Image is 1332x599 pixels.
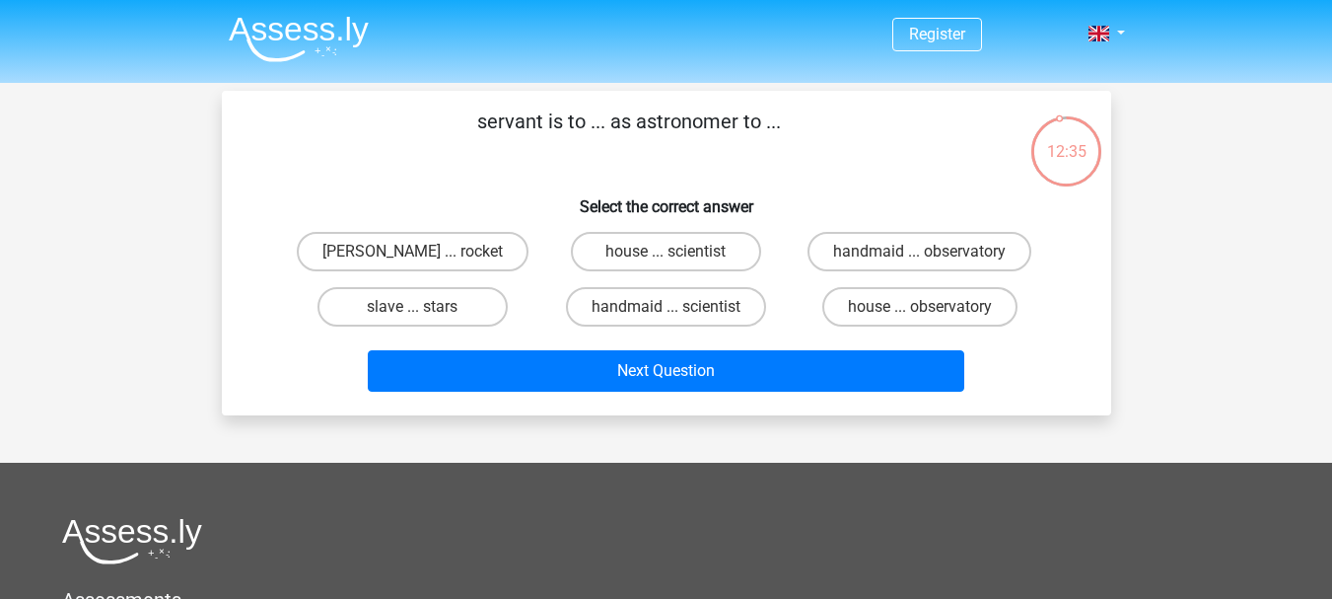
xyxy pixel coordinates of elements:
img: Assessly [229,16,369,62]
label: handmaid ... scientist [566,287,766,327]
label: [PERSON_NAME] ... rocket [297,232,528,271]
label: handmaid ... observatory [807,232,1031,271]
p: servant is to ... as astronomer to ... [253,107,1006,166]
label: slave ... stars [317,287,508,327]
label: house ... observatory [822,287,1017,327]
button: Next Question [368,350,964,392]
img: Assessly logo [62,518,202,564]
h6: Select the correct answer [253,182,1080,216]
a: Register [909,25,965,43]
label: house ... scientist [571,232,761,271]
div: 12:35 [1029,114,1103,164]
